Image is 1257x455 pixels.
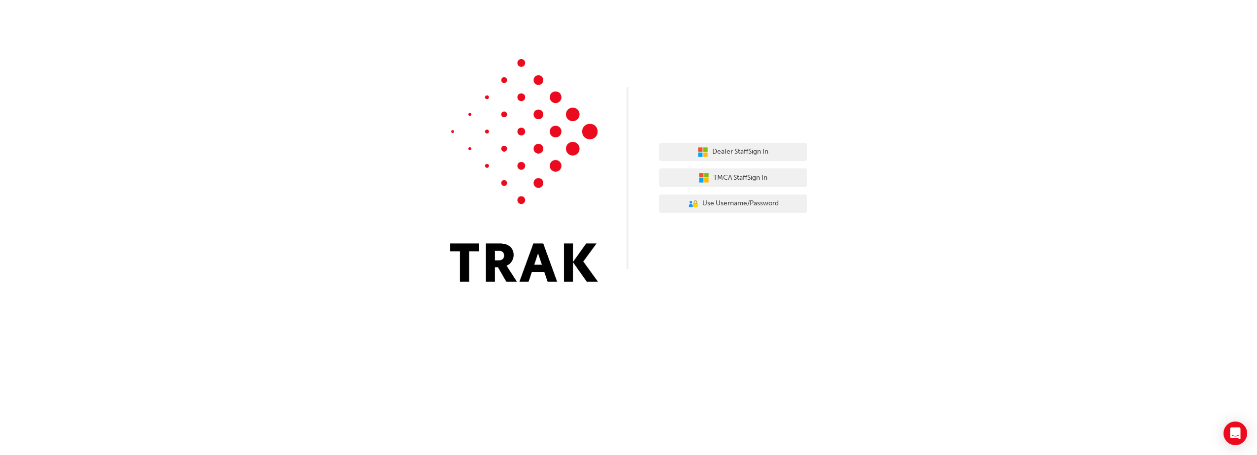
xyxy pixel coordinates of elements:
img: Trak [450,59,598,282]
span: TMCA Staff Sign In [713,172,767,184]
span: Use Username/Password [702,198,779,209]
button: TMCA StaffSign In [659,168,807,187]
button: Use Username/Password [659,195,807,213]
div: Open Intercom Messenger [1224,422,1247,445]
span: Dealer Staff Sign In [712,146,768,158]
button: Dealer StaffSign In [659,143,807,162]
